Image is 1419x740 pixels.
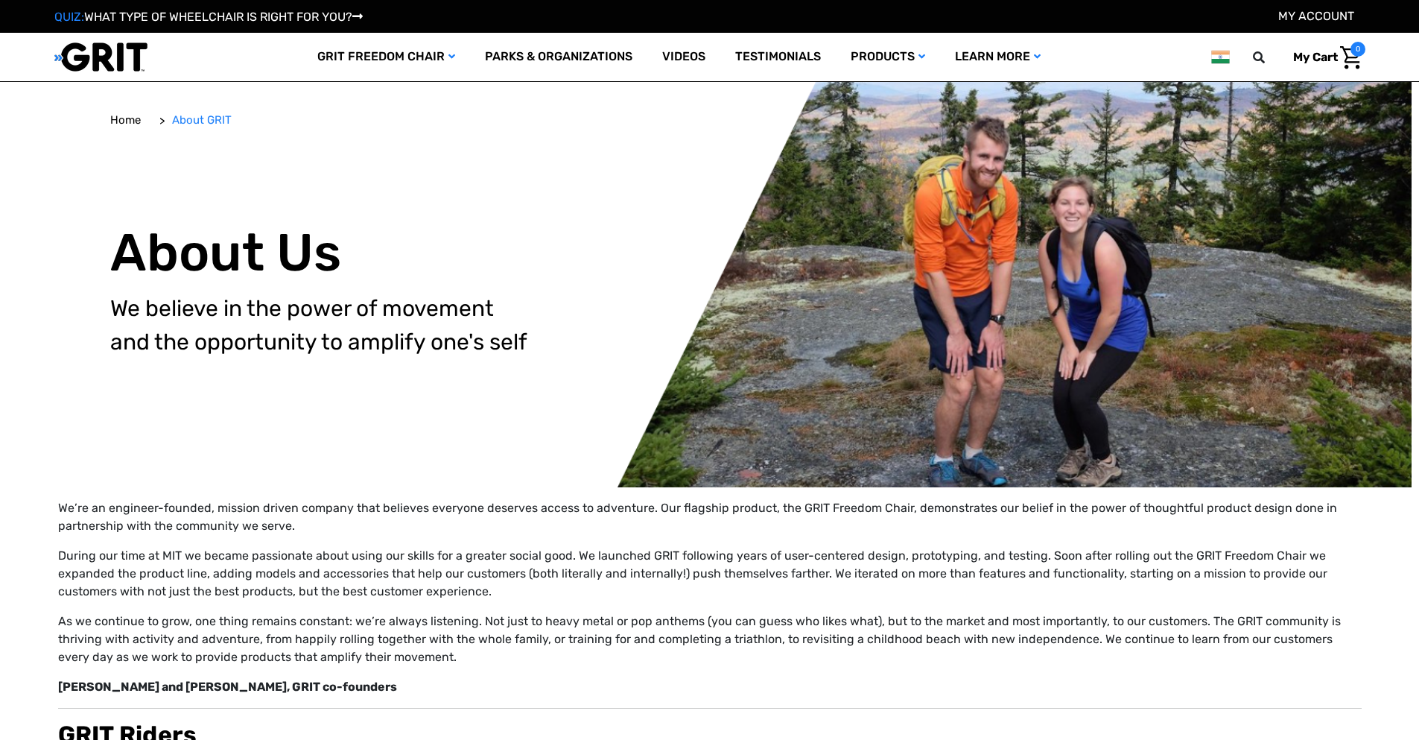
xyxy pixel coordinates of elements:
[1282,42,1365,73] a: Cart with 0 items
[1293,50,1338,64] span: My Cart
[58,547,1362,601] p: During our time at MIT we became passionate about using our skills for a greater social good. We ...
[110,112,141,129] a: Home
[110,113,141,127] span: Home
[940,33,1055,81] a: Learn More
[54,10,84,24] span: QUIZ:
[836,33,940,81] a: Products
[172,113,232,127] span: About GRIT
[1340,46,1362,69] img: Cart
[470,33,647,81] a: Parks & Organizations
[110,101,243,140] nav: Breadcrumb
[302,33,470,81] a: GRIT Freedom Chair
[58,680,397,694] strong: [PERSON_NAME] and [PERSON_NAME], GRIT co-founders
[647,33,720,81] a: Videos
[1260,42,1282,73] input: Search
[58,613,1362,666] p: As we continue to grow, one thing remains constant: we’re always listening. Not just to heavy met...
[110,292,721,359] p: We believe in the power of movement and the opportunity to amplify one's self
[54,10,363,24] a: QUIZ:WHAT TYPE OF WHEELCHAIR IS RIGHT FOR YOU?
[58,499,1362,535] p: We’re an engineer-founded, mission driven company that believes everyone deserves access to adven...
[8,82,1412,487] img: Alternative Image text
[110,222,721,285] h1: About Us
[720,33,836,81] a: Testimonials
[1278,9,1354,23] a: Account
[172,112,232,129] a: About GRIT
[1211,48,1229,66] img: in.png
[54,42,147,72] img: GRIT All-Terrain Wheelchair and Mobility Equipment
[1350,42,1365,57] span: 0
